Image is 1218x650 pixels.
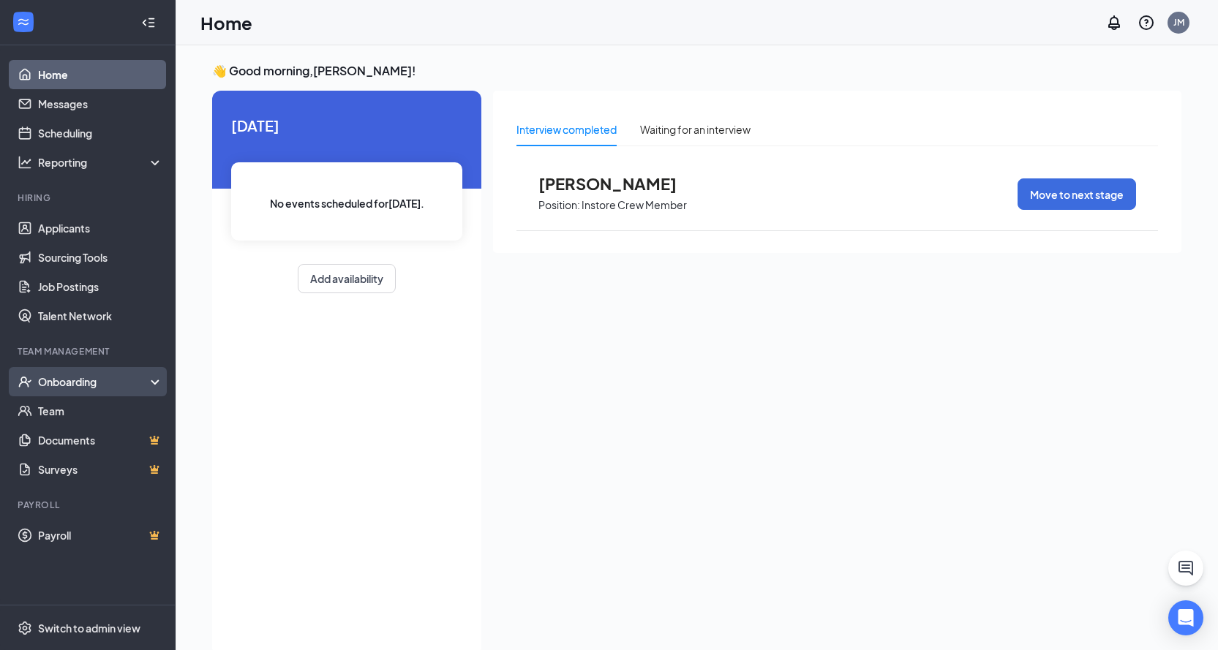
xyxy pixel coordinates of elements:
h1: Home [200,10,252,35]
p: Position: [538,198,580,212]
div: Waiting for an interview [640,121,751,137]
div: Switch to admin view [38,621,140,635]
a: Talent Network [38,301,163,330]
span: No events scheduled for [DATE] . [270,195,424,211]
a: Job Postings [38,272,163,301]
div: Hiring [18,192,160,204]
a: DocumentsCrown [38,426,163,455]
a: Scheduling [38,118,163,148]
div: Onboarding [38,374,151,389]
a: Home [38,60,163,89]
a: Messages [38,89,163,118]
svg: ChatActive [1177,559,1195,577]
svg: WorkstreamLogo [16,15,31,29]
button: Add availability [298,264,396,293]
a: Applicants [38,213,163,243]
a: Sourcing Tools [38,243,163,272]
svg: Analysis [18,155,32,170]
div: Reporting [38,155,164,170]
button: ChatActive [1168,551,1203,586]
h3: 👋 Good morning, [PERSON_NAME] ! [212,63,1181,79]
div: Team Management [18,345,160,358]
a: Team [38,396,163,426]
div: Interview completed [516,121,617,137]
svg: Collapse [141,15,156,30]
svg: QuestionInfo [1138,14,1155,31]
svg: UserCheck [18,374,32,389]
div: Open Intercom Messenger [1168,600,1203,635]
svg: Settings [18,621,32,635]
a: SurveysCrown [38,455,163,484]
div: JM [1173,16,1184,29]
span: [PERSON_NAME] [538,174,699,193]
span: [DATE] [231,114,462,137]
p: Instore Crew Member [582,198,687,212]
div: Payroll [18,499,160,511]
svg: Notifications [1105,14,1123,31]
a: PayrollCrown [38,521,163,550]
button: Move to next stage [1018,178,1136,210]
